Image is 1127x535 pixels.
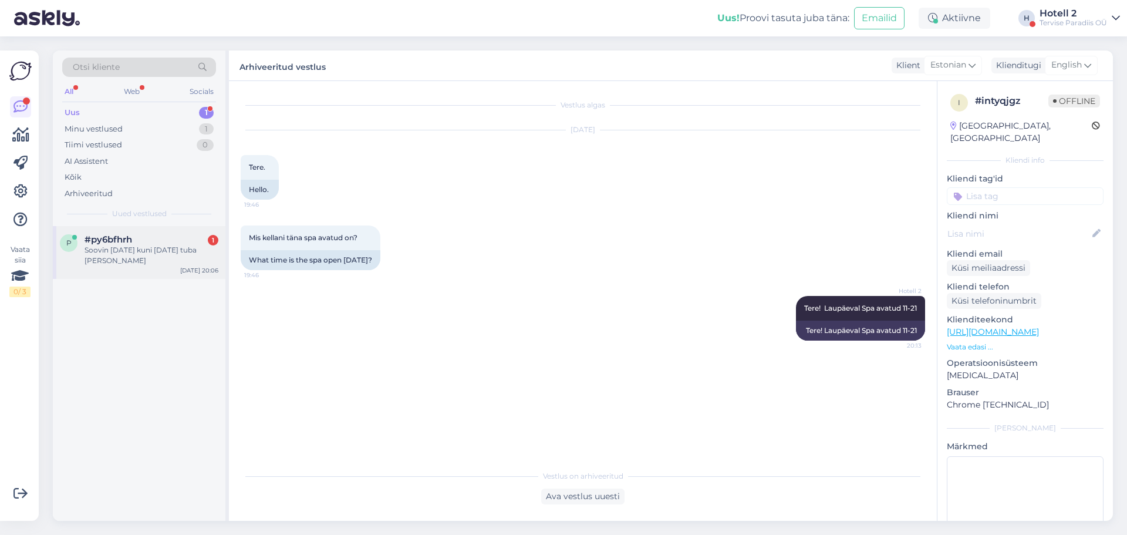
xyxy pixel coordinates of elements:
div: What time is the spa open [DATE]? [241,250,380,270]
div: Socials [187,84,216,99]
div: # intyqjgz [975,94,1048,108]
p: Chrome [TECHNICAL_ID] [947,399,1104,411]
a: Hotell 2Tervise Paradiis OÜ [1040,9,1120,28]
div: Minu vestlused [65,123,123,135]
img: Askly Logo [9,60,32,82]
div: Klient [892,59,920,72]
span: English [1051,59,1082,72]
div: Kõik [65,171,82,183]
div: Vaata siia [9,244,31,297]
div: Aktiivne [919,8,990,29]
div: Vestlus algas [241,100,925,110]
button: Emailid [854,7,905,29]
span: p [66,238,72,247]
span: Tere! Laupäeval Spa avatud 11-21 [804,304,917,312]
div: Arhiveeritud [65,188,113,200]
span: 19:46 [244,271,288,280]
div: 1 [199,107,214,119]
label: Arhiveeritud vestlus [239,58,326,73]
div: H [1018,10,1035,26]
span: Hotell 2 [878,287,922,295]
div: Tervise Paradiis OÜ [1040,18,1107,28]
div: Uus [65,107,80,119]
span: Tere. [249,163,265,171]
div: AI Assistent [65,156,108,167]
div: Klienditugi [991,59,1041,72]
p: Kliendi nimi [947,210,1104,222]
div: Tere! Laupäeval Spa avatud 11-21 [796,321,925,341]
p: Klienditeekond [947,314,1104,326]
div: Hello. [241,180,279,200]
p: Kliendi tag'id [947,173,1104,185]
div: [DATE] 20:06 [180,266,218,275]
p: Vaata edasi ... [947,342,1104,352]
p: Märkmed [947,440,1104,453]
span: Uued vestlused [112,208,167,219]
div: Küsi telefoninumbrit [947,293,1041,309]
div: [PERSON_NAME] [947,423,1104,433]
span: i [958,98,960,107]
span: Vestlus on arhiveeritud [543,471,623,482]
a: [URL][DOMAIN_NAME] [947,327,1039,337]
span: Offline [1048,95,1100,107]
p: Kliendi telefon [947,281,1104,293]
div: Ava vestlus uuesti [541,489,625,504]
div: [GEOGRAPHIC_DATA], [GEOGRAPHIC_DATA] [950,120,1092,144]
div: [DATE] [241,125,925,135]
b: Uus! [717,12,740,23]
input: Lisa tag [947,187,1104,205]
span: #py6bfhrh [85,234,132,245]
div: Tiimi vestlused [65,139,122,151]
input: Lisa nimi [947,227,1090,240]
p: [MEDICAL_DATA] [947,369,1104,382]
p: Operatsioonisüsteem [947,357,1104,369]
span: Mis kellani täna spa avatud on? [249,233,357,242]
div: 1 [208,235,218,245]
div: Proovi tasuta juba täna: [717,11,849,25]
p: Kliendi email [947,248,1104,260]
div: All [62,84,76,99]
span: Estonian [930,59,966,72]
div: Web [122,84,142,99]
div: 0 [197,139,214,151]
span: 19:46 [244,200,288,209]
div: Kliendi info [947,155,1104,166]
span: 20:13 [878,341,922,350]
div: Hotell 2 [1040,9,1107,18]
div: Küsi meiliaadressi [947,260,1030,276]
span: Otsi kliente [73,61,120,73]
div: 0 / 3 [9,287,31,297]
div: 1 [199,123,214,135]
div: Soovin [DATE] kuni [DATE] tuba [PERSON_NAME] [85,245,218,266]
p: Brauser [947,386,1104,399]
